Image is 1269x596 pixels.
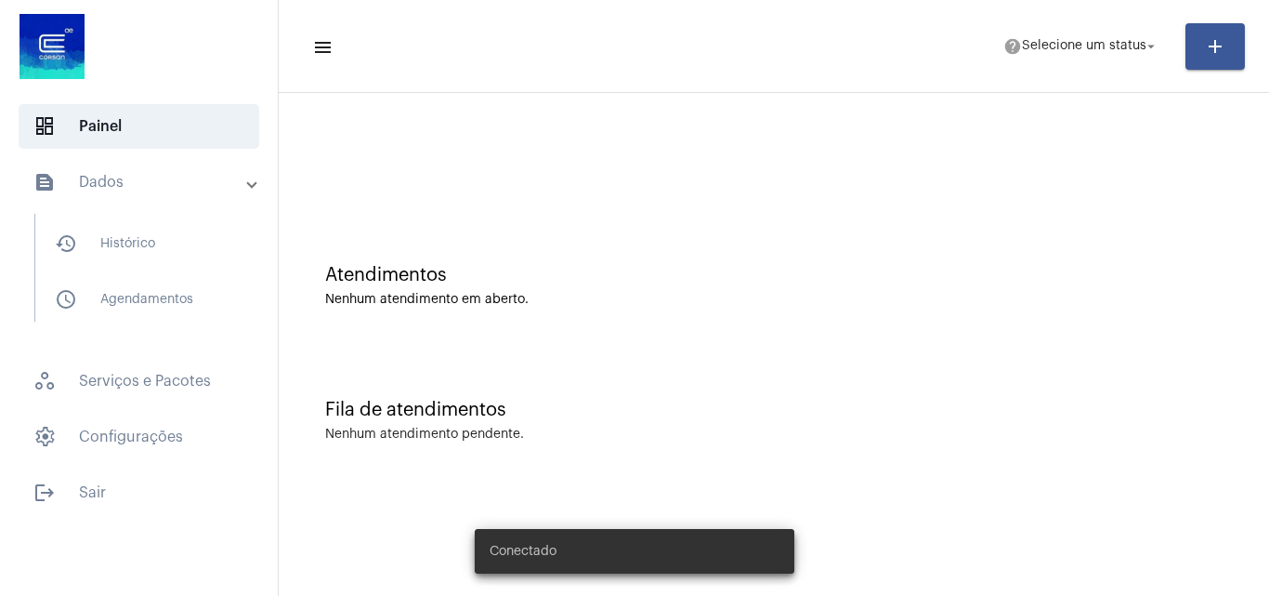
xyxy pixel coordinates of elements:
span: Configurações [19,415,259,459]
button: Selecione um status [992,28,1171,65]
mat-icon: help [1003,37,1022,56]
mat-icon: sidenav icon [55,232,77,255]
img: d4669ae0-8c07-2337-4f67-34b0df7f5ae4.jpeg [15,9,89,84]
div: sidenav iconDados [11,205,278,348]
span: sidenav icon [33,426,56,448]
span: Histórico [40,221,236,266]
mat-expansion-panel-header: sidenav iconDados [11,160,278,205]
mat-icon: add [1204,35,1226,58]
mat-icon: sidenav icon [55,288,77,311]
span: Agendamentos [40,277,236,322]
mat-icon: arrow_drop_down [1143,38,1159,55]
mat-icon: sidenav icon [33,482,56,504]
span: Serviços e Pacotes [19,359,259,404]
div: Nenhum atendimento pendente. [325,428,524,442]
span: Painel [19,104,259,149]
span: Selecione um status [1022,40,1146,53]
mat-icon: sidenav icon [312,36,331,59]
span: Conectado [490,542,556,561]
mat-panel-title: Dados [33,171,248,193]
span: Sair [19,470,259,515]
div: Nenhum atendimento em aberto. [325,293,1223,307]
span: sidenav icon [33,370,56,392]
div: Atendimentos [325,265,1223,285]
span: sidenav icon [33,115,56,138]
mat-icon: sidenav icon [33,171,56,193]
div: Fila de atendimentos [325,400,1223,420]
